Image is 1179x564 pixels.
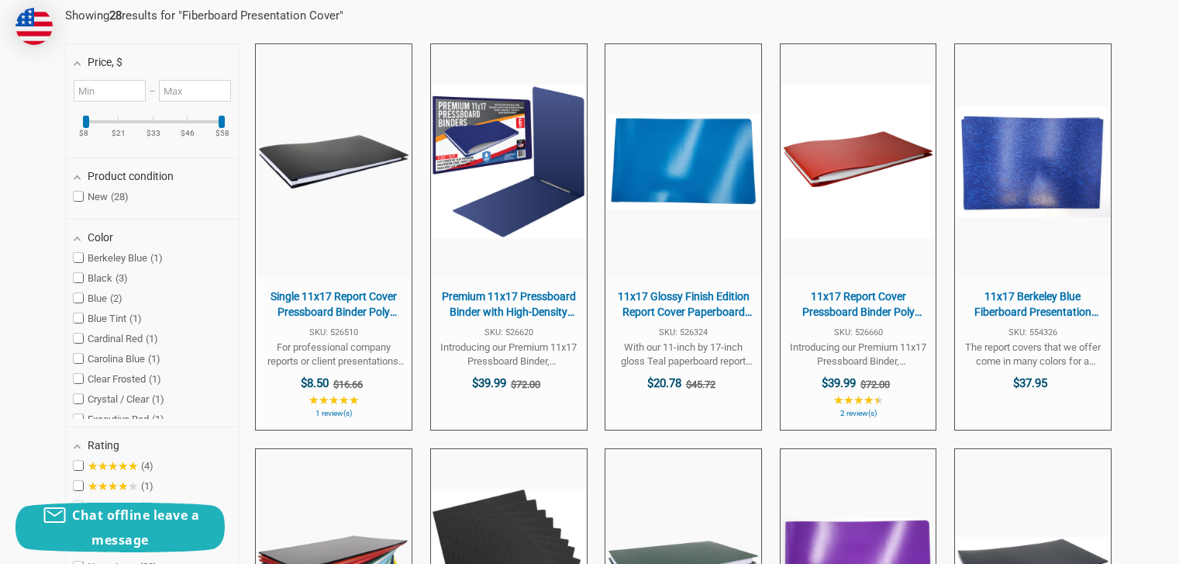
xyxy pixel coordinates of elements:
img: 11x17 Glossy Finish Edition Report Cover Paperboard Binder Includes Fold-over Metal Fasteners Glo... [606,114,760,209]
span: 1 [141,480,153,492]
span: Price [88,56,122,68]
span: Premium 11x17 Pressboard Binder with High-Density Polyethylene - 3" Capacity, Crush Finish Exteri... [439,289,579,320]
span: With our 11-inch by 17-inch gloss Teal paperboard report cover, you'll have a long-lasting, easy-... [613,341,753,369]
span: 1 [150,252,163,264]
span: 11x17 Berkeley Blue Fiberboard Presentation Cover (20 Sheets per Pack)(EXACT CUT) [963,289,1103,320]
span: Black [74,272,128,285]
iframe: Google Customer Reviews [1051,522,1179,564]
span: $45.72 [686,379,715,390]
div: Showing results for " " [65,9,343,22]
span: $72.00 [860,379,890,390]
span: $8.50 [301,376,329,390]
span: Single 11x17 Report Cover Pressboard Binder Poly Panels Includes Fold-over Metal Fasteners | Black [264,289,404,320]
span: SKU: 526620 [439,328,579,337]
a: 11x17 Berkeley Blue Fiberboard Presentation Cover (20 Sheets per Pack)(EXACT CUT) [955,44,1111,430]
a: Fiberboard Presentation Cover [182,9,340,22]
span: SKU: 554326 [963,328,1103,337]
span: 2 [110,292,122,304]
span: Berkeley Blue [74,252,163,265]
a: Premium 11x17 Pressboard Binder with High-Density Polyethylene - 3 [431,44,587,430]
span: $72.00 [511,379,540,390]
span: 1 [152,413,164,425]
span: $20.78 [647,376,681,390]
span: ★★★★★ [88,460,138,472]
a: 11x17 Report Cover Pressboard Binder Poly Panels Includes Fold-over Metal Fasteners Red Package of 6 [781,44,936,430]
span: Rating [88,439,119,452]
span: SKU: 526660 [788,328,929,337]
span: 1 [146,333,158,344]
span: $37.95 [1013,376,1047,390]
ins: $21 [102,130,135,137]
span: $16.66 [333,379,363,390]
span: Blue [74,292,122,305]
ins: $33 [137,130,170,137]
span: Cardinal Red [74,333,158,345]
span: 1 [129,313,142,324]
input: Maximum value [159,80,231,102]
span: Introducing our Premium 11x17 Pressboard Binder, meticulously designed for durability and functio... [439,341,579,369]
span: 1 [152,393,164,405]
span: Executive Red [74,413,164,426]
span: ★★★★★ [88,541,138,553]
span: Crystal / Clear [74,393,164,406]
span: The report covers that we offer come in many colors for a variety of choices when personalizing y... [963,341,1103,369]
span: Chat offline leave a message [72,507,199,548]
ins: $58 [206,130,239,137]
span: 4 [141,460,153,472]
span: SKU: 526510 [264,328,404,337]
span: Introducing our Premium 11x17 Pressboard Binder, meticulously designed for durability and functio... [788,341,929,369]
span: Carolina Blue [74,353,160,365]
span: 2 review(s) [788,410,929,417]
span: $39.99 [822,376,856,390]
span: 11x17 Glossy Finish Edition Report Cover Paperboard Binder Includes Fold-over Metal Fasteners Glo... [613,289,753,320]
img: duty and tax information for United States [16,8,53,45]
span: 3 [115,272,128,284]
span: 1 review(s) [264,410,404,417]
span: New [74,191,129,203]
ins: $46 [171,130,204,137]
span: Color [88,231,113,244]
span: Product condition [88,170,174,182]
a: 11x17 Glossy Finish Edition Report Cover Paperboard Binder Includes Fold-over Metal Fasteners Glo... [605,44,761,430]
span: SKU: 526324 [613,328,753,337]
span: 1 [148,353,160,365]
span: ★★★★★ [833,394,884,407]
button: Chat offline leave a message [16,503,225,552]
span: – [146,85,158,97]
b: 28 [109,9,122,22]
ins: $8 [67,130,100,137]
a: Single 11x17 Report Cover Pressboard Binder Poly Panels Includes Fold-over Metal Fasteners | Black [256,44,412,430]
span: 1 [149,373,161,385]
span: 28 [111,191,129,202]
span: ★★★★★ [309,394,359,407]
span: Blue Tint [74,313,142,325]
span: , $ [112,56,122,68]
input: Minimum value [74,80,146,102]
span: Clear Frosted [74,373,161,386]
span: ★★★★★ [88,480,138,493]
span: $39.99 [472,376,506,390]
span: For professional company reports or client presentations, choose this 11x17 polyethylene and pres... [264,341,404,369]
span: 11x17 Report Cover Pressboard Binder Poly Panels Includes Fold-over Metal Fasteners Red Package of 6 [788,289,929,320]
